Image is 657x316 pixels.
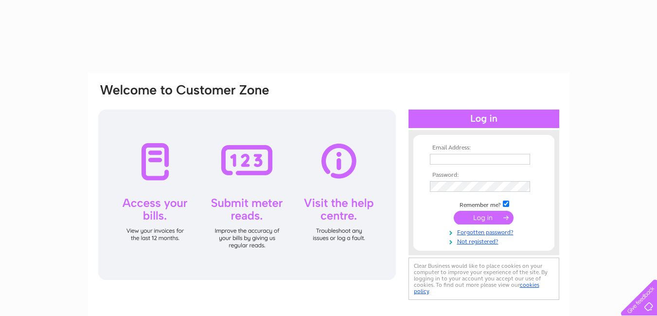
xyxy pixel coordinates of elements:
[427,145,540,151] th: Email Address:
[430,236,540,245] a: Not registered?
[414,281,539,295] a: cookies policy
[408,258,559,300] div: Clear Business would like to place cookies on your computer to improve your experience of the sit...
[427,199,540,209] td: Remember me?
[454,211,514,224] input: Submit
[430,227,540,236] a: Forgotten password?
[427,172,540,179] th: Password:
